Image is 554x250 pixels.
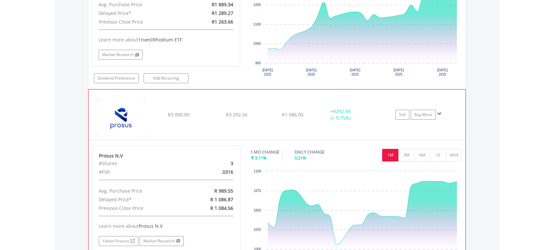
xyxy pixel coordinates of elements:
span: 0.21% [295,155,306,161]
img: EQU.ZA.PRX.png [92,98,149,138]
div: DAILY CHANGE [295,149,348,155]
div: Delayed Price* [94,9,190,18]
button: 3M [398,149,414,161]
span: R1 889.34 [212,1,233,8]
text: 1050 [253,209,261,212]
div: Avg. Purchase Price [94,0,190,9]
div: Avg. Purchase Price [94,187,190,195]
span: R 989.55 [214,188,233,194]
div: Previous Close Price [94,204,190,213]
a: Market Research [140,236,184,246]
a: Dividend Preference [94,73,139,83]
span: R3 292.56 [226,111,247,118]
button: 1M [382,149,398,161]
text: 1075 [253,189,261,193]
span: R292.56 [333,108,351,114]
div: Learn more about [99,36,233,43]
div: 1 MO CHANGE [250,149,279,155]
span: R3 000.00 [168,111,189,118]
button: 6M [414,149,430,161]
text: 1100 [253,23,261,26]
a: Market Research [99,50,143,60]
text: [DATE] 2025 [306,68,317,76]
text: 1100 [253,169,261,173]
a: Sell [395,110,409,120]
span: R1 086.05 [282,111,304,118]
span: R 1 084.56 [210,205,233,211]
span: R 1 086.87 [210,196,233,203]
text: 1025 [253,228,261,231]
div: #FSR [94,168,190,176]
a: Yahoo Finance [99,236,138,246]
div: Learn more about [99,223,234,229]
span: R1 289.27 [212,10,233,16]
div: Previous Close Price [94,18,190,26]
button: MAX [446,149,462,161]
a: Buy More [411,110,436,120]
span: 5.11% [255,155,267,161]
div: + (+ 9.75%) [316,108,366,121]
text: 1200 [253,3,261,7]
text: [DATE] 2025 [350,68,361,76]
span: R1 263.66 [212,19,233,25]
span: 1nvestRhodium ETF [138,36,182,43]
div: 3 [190,159,238,168]
text: [DATE] 2025 [437,68,448,76]
text: [DATE] 2025 [262,68,273,76]
span: Prosus N.V [139,223,163,229]
div: .0316 [190,168,238,176]
button: 1Y [430,149,446,161]
a: Add Recurring [144,73,188,83]
div: Delayed Price* [94,195,190,204]
div: Prosus N.V [99,153,234,159]
div: #Shares [94,159,190,168]
text: 900 [255,61,261,65]
text: 1000 [253,42,261,45]
text: [DATE] 2025 [394,68,404,76]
